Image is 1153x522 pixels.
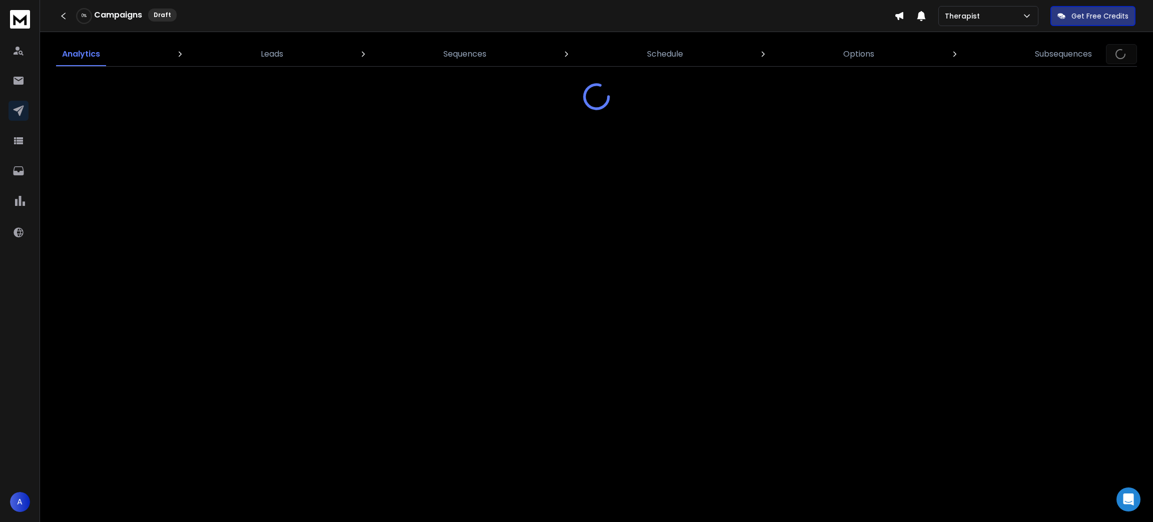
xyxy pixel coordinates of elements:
[10,10,30,29] img: logo
[10,492,30,512] button: A
[843,48,874,60] p: Options
[1071,11,1128,21] p: Get Free Credits
[443,48,486,60] p: Sequences
[255,42,289,66] a: Leads
[837,42,880,66] a: Options
[641,42,689,66] a: Schedule
[1029,42,1098,66] a: Subsequences
[82,13,87,19] p: 0 %
[148,9,177,22] div: Draft
[261,48,283,60] p: Leads
[945,11,984,21] p: Therapist
[56,42,106,66] a: Analytics
[94,9,142,21] h1: Campaigns
[1050,6,1135,26] button: Get Free Credits
[1116,487,1140,511] div: Open Intercom Messenger
[437,42,492,66] a: Sequences
[647,48,683,60] p: Schedule
[62,48,100,60] p: Analytics
[1035,48,1092,60] p: Subsequences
